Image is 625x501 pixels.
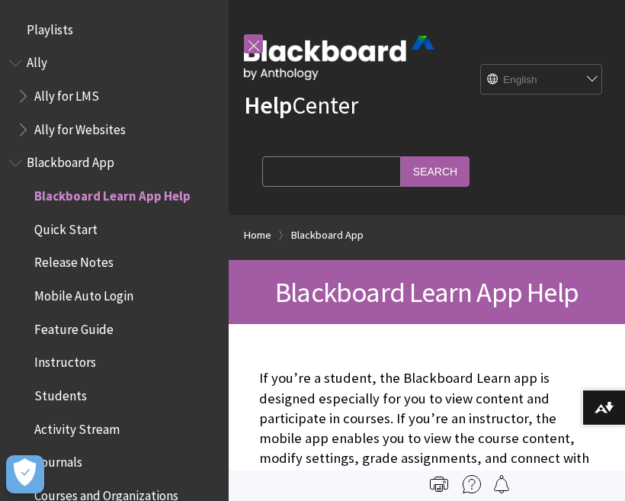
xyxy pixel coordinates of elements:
span: Blackboard Learn App Help [275,275,579,310]
img: Blackboard by Anthology [244,36,434,80]
a: HelpCenter [244,90,358,120]
span: Ally [27,50,47,71]
p: If you’re a student, the Blackboard Learn app is designed especially for you to view content and ... [259,368,595,488]
span: Release Notes [34,250,114,271]
span: Blackboard App [27,150,114,171]
select: Site Language Selector [481,65,603,95]
span: Blackboard Learn App Help [34,183,191,204]
strong: Help [244,90,292,120]
span: Students [34,383,87,403]
span: Feature Guide [34,316,114,337]
span: Playlists [27,17,73,37]
span: Activity Stream [34,416,120,437]
span: Ally for Websites [34,117,126,137]
input: Search [401,156,470,186]
span: Instructors [34,350,96,371]
button: Open Preferences [6,455,44,493]
a: Home [244,226,271,245]
span: Ally for LMS [34,83,99,104]
span: Journals [34,450,82,470]
img: More help [463,475,481,493]
img: Print [430,475,448,493]
nav: Book outline for Playlists [9,17,220,43]
span: Mobile Auto Login [34,283,133,303]
span: Quick Start [34,217,98,237]
nav: Book outline for Anthology Ally Help [9,50,220,143]
img: Follow this page [492,475,511,493]
a: Blackboard App [291,226,364,245]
